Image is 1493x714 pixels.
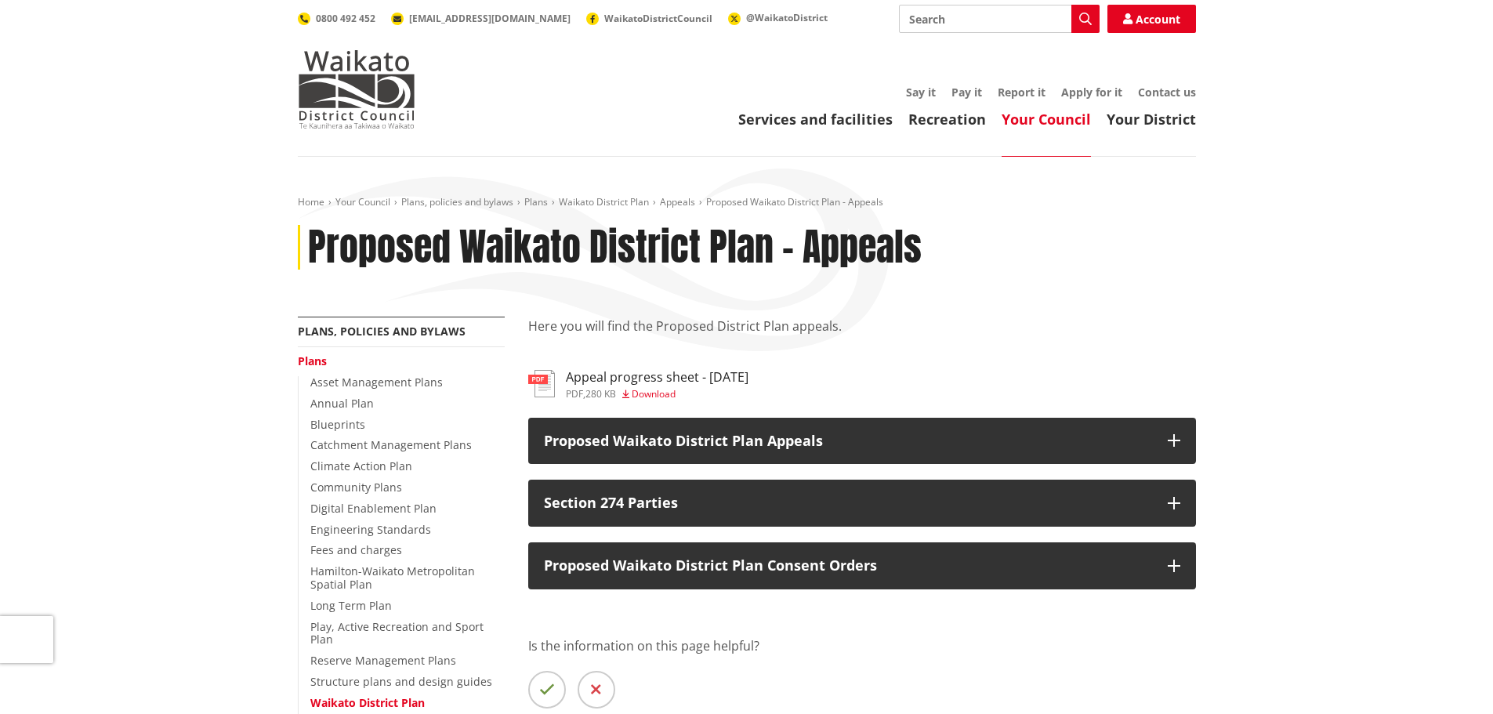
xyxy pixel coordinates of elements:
div: , [566,390,748,399]
a: [EMAIL_ADDRESS][DOMAIN_NAME] [391,12,571,25]
span: WaikatoDistrictCouncil [604,12,712,25]
span: pdf [566,387,583,400]
a: Contact us [1138,85,1196,100]
img: document-pdf.svg [528,370,555,397]
a: Appeals [660,195,695,208]
a: Your Council [1002,110,1091,129]
a: @WaikatoDistrict [728,11,828,24]
a: Apply for it [1061,85,1122,100]
a: Structure plans and design guides [310,674,492,689]
a: Reserve Management Plans [310,653,456,668]
a: Your Council [335,195,390,208]
a: Services and facilities [738,110,893,129]
span: 280 KB [585,387,616,400]
p: Here you will find the Proposed District Plan appeals. [528,317,1196,354]
input: Search input [899,5,1100,33]
nav: breadcrumb [298,196,1196,209]
a: WaikatoDistrictCouncil [586,12,712,25]
p: Is the information on this page helpful? [528,636,1196,655]
a: Plans [524,195,548,208]
a: Fees and charges [310,542,402,557]
p: Proposed Waikato District Plan Appeals [544,433,1152,449]
a: Community Plans [310,480,402,495]
a: Climate Action Plan [310,458,412,473]
button: Proposed Waikato District Plan Consent Orders [528,542,1196,589]
a: Hamilton-Waikato Metropolitan Spatial Plan [310,564,475,592]
a: 0800 492 452 [298,12,375,25]
a: Plans [298,353,327,368]
a: Account [1107,5,1196,33]
button: Proposed Waikato District Plan Appeals [528,418,1196,465]
a: Waikato District Plan [559,195,649,208]
a: Home [298,195,324,208]
a: Appeal progress sheet - [DATE] pdf,280 KB Download [528,370,748,398]
span: 0800 492 452 [316,12,375,25]
button: Section 274 Parties [528,480,1196,527]
a: Pay it [951,85,982,100]
a: Your District [1107,110,1196,129]
a: Recreation [908,110,986,129]
a: Catchment Management Plans [310,437,472,452]
h1: Proposed Waikato District Plan - Appeals [308,225,922,270]
a: Asset Management Plans [310,375,443,390]
a: Engineering Standards [310,522,431,537]
a: Plans, policies and bylaws [401,195,513,208]
a: Plans, policies and bylaws [298,324,466,339]
a: Report it [998,85,1045,100]
h3: Appeal progress sheet - [DATE] [566,370,748,385]
img: Waikato District Council - Te Kaunihera aa Takiwaa o Waikato [298,50,415,129]
p: Section 274 Parties [544,495,1152,511]
span: Download [632,387,676,400]
a: Waikato District Plan [310,695,425,710]
a: Play, Active Recreation and Sport Plan [310,619,484,647]
a: Say it [906,85,936,100]
a: Digital Enablement Plan [310,501,437,516]
span: @WaikatoDistrict [746,11,828,24]
span: [EMAIL_ADDRESS][DOMAIN_NAME] [409,12,571,25]
a: Annual Plan [310,396,374,411]
span: Proposed Waikato District Plan - Appeals [706,195,883,208]
a: Blueprints [310,417,365,432]
p: Proposed Waikato District Plan Consent Orders [544,558,1152,574]
a: Long Term Plan [310,598,392,613]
